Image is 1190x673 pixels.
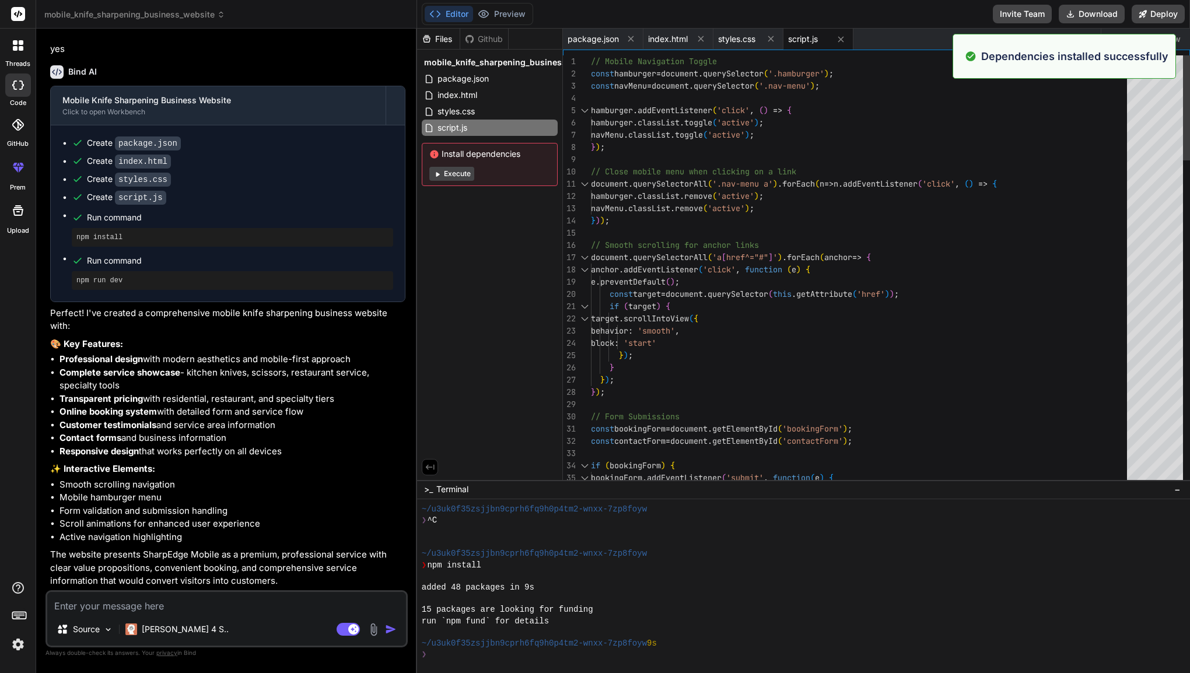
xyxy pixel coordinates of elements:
div: 32 [563,435,576,447]
span: ) [969,178,974,189]
span: 'click' [922,178,955,189]
span: navMenu [614,80,647,91]
span: hamburger [614,68,656,79]
span: . [619,313,624,324]
div: 5 [563,104,576,117]
span: . [838,178,843,189]
span: ) [600,215,605,226]
span: { [666,301,670,311]
span: target [628,301,656,311]
span: ) [843,436,848,446]
span: mobile_knife_sharpening_business_website [44,9,225,20]
span: , [955,178,960,189]
span: Install dependencies [429,148,550,160]
span: ( [759,105,764,115]
span: navMenu [591,129,624,140]
span: '.hamburger' [768,68,824,79]
span: ( [778,423,782,434]
span: getElementById [712,436,778,446]
span: hamburger [591,105,633,115]
span: ) [596,215,600,226]
span: . [624,203,628,213]
div: 3 [563,80,576,92]
div: 2 [563,68,576,80]
div: Github [460,33,508,45]
span: ; [894,289,899,299]
span: ) [810,80,815,91]
span: classList [638,117,680,128]
code: styles.css [115,173,171,187]
span: : [628,325,633,336]
div: Click to collapse the range. [577,264,592,276]
div: Click to collapse the range. [577,300,592,313]
span: = [647,80,652,91]
span: ( [918,178,922,189]
span: querySelectorAll [633,178,708,189]
div: 33 [563,447,576,460]
span: ; [759,117,764,128]
div: 30 [563,411,576,423]
span: querySelector [703,68,764,79]
div: 7 [563,129,576,141]
span: ( [666,276,670,287]
span: . [782,252,787,262]
span: ( [689,313,694,324]
span: => [852,252,862,262]
div: 34 [563,460,576,472]
span: 'href' [857,289,885,299]
div: 12 [563,190,576,202]
span: ) [745,129,750,140]
span: package.json [568,33,619,45]
li: and business information [60,432,405,445]
span: ) [890,289,894,299]
span: querySelector [694,80,754,91]
span: index.html [648,33,688,45]
div: 25 [563,349,576,362]
span: => [773,105,782,115]
img: Pick Models [103,625,113,635]
span: ( [703,129,708,140]
li: with residential, restaurant, and specialty tiers [60,392,405,406]
span: ( [712,191,717,201]
div: 15 [563,227,576,239]
span: . [670,129,675,140]
span: ; [848,423,852,434]
span: ( [768,289,773,299]
span: ) [773,178,778,189]
span: index.html [436,88,478,102]
span: ( [778,436,782,446]
span: 'click' [703,264,736,275]
span: , [675,325,680,336]
div: 4 [563,92,576,104]
strong: Responsive design [60,446,139,457]
span: { [806,264,810,275]
span: ) [624,350,628,360]
span: − [1174,483,1181,495]
button: Invite Team [993,5,1052,23]
label: GitHub [7,139,29,149]
span: getAttribute [796,289,852,299]
span: const [591,80,614,91]
img: alert [965,48,977,64]
div: 13 [563,202,576,215]
span: = [656,68,661,79]
div: 18 [563,264,576,276]
div: 29 [563,398,576,411]
span: document [661,68,698,79]
strong: Contact forms [60,432,121,443]
button: Mobile Knife Sharpening Business WebsiteClick to open Workbench [51,86,386,125]
span: document [591,178,628,189]
span: package.json [436,72,490,86]
div: 1 [563,55,576,68]
span: } [610,362,614,373]
span: classList [628,203,670,213]
span: . [680,191,684,201]
span: // Form Submissions [591,411,680,422]
pre: npm install [76,233,388,242]
span: const [591,423,614,434]
li: that works perfectly on all devices [60,445,405,458]
span: [ [722,252,726,262]
button: Deploy [1132,5,1185,23]
span: ; [600,142,605,152]
span: } [619,350,624,360]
